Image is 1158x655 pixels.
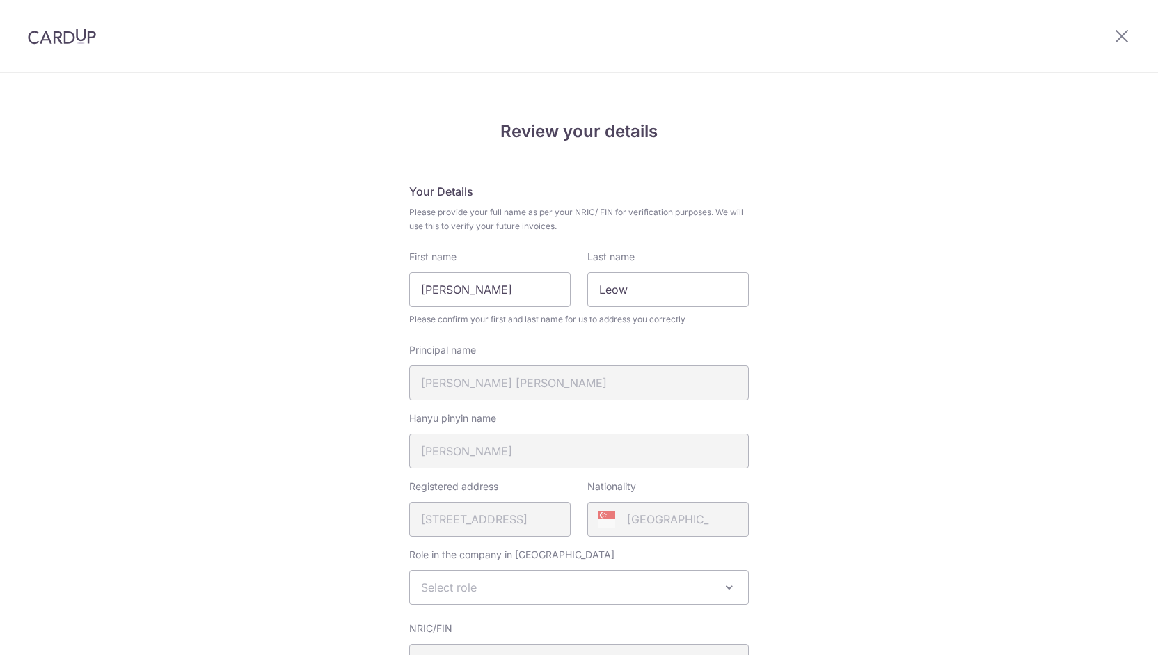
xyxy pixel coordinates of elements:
[587,480,636,494] label: Nationality
[28,28,96,45] img: CardUp
[587,272,749,307] input: Last name
[421,581,477,594] span: Select role
[409,205,749,233] span: Please provide your full name as per your NRIC/ FIN for verification purposes. We will use this t...
[409,622,452,636] label: NRIC/FIN
[409,411,496,425] label: Hanyu pinyin name
[409,343,476,357] label: Principal name
[409,480,498,494] label: Registered address
[587,250,635,264] label: Last name
[409,548,614,562] label: Role in the company in [GEOGRAPHIC_DATA]
[409,250,457,264] label: First name
[409,119,749,144] h4: Review your details
[409,313,749,326] span: Please confirm your first and last name for us to address you correctly
[409,272,571,307] input: First Name
[409,183,749,200] h5: Your Details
